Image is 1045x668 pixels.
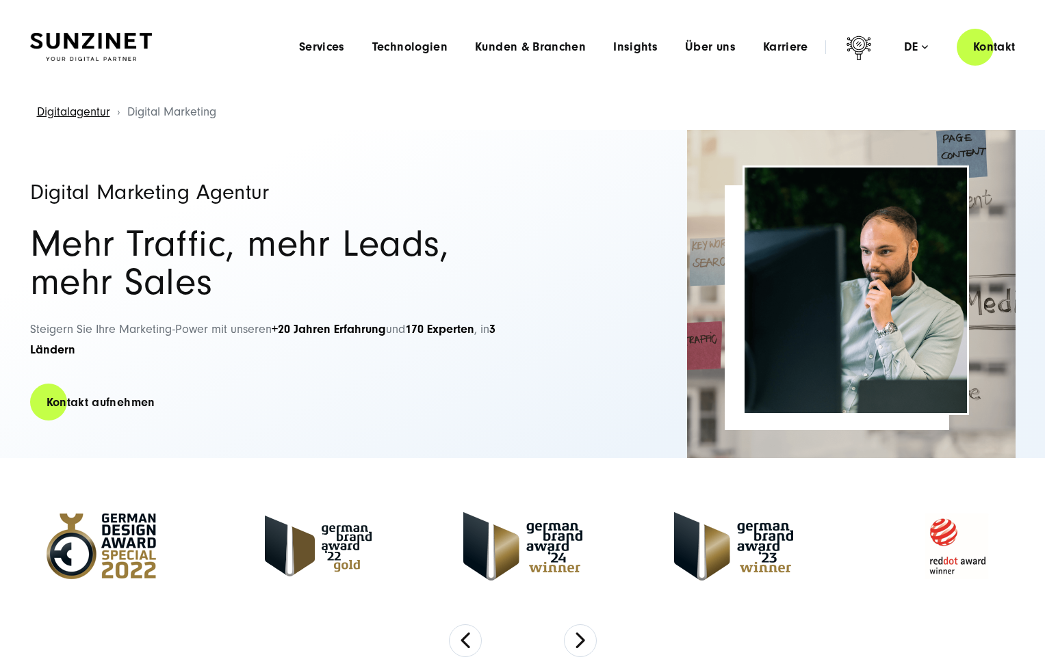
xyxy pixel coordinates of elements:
img: Full-Service Digitalagentur SUNZINET - Digital Marketing [745,168,967,413]
strong: 170 Experten [405,322,474,336]
h2: Mehr Traffic, mehr Leads, mehr Sales [30,225,509,302]
img: German Brand Award 2022 Gold Winner - Full Service Digitalagentur SUNZINET [265,516,372,576]
a: Kontakt [957,27,1032,66]
a: Kunden & Branchen [475,40,586,54]
span: Steigern Sie Ihre Marketing-Power mit unseren und , in [30,322,495,358]
div: de [904,40,928,54]
a: Services [299,40,345,54]
img: SUNZINET Full Service Digital Agentur [30,33,152,62]
img: Full-Service Digitalagentur SUNZINET - Digital Marketing_2 [687,130,1016,458]
strong: +20 Jahren Erfahrung [272,322,386,336]
a: Insights [613,40,658,54]
a: Kontakt aufnehmen [30,383,172,422]
span: Digital Marketing [127,105,216,119]
a: Technologien [372,40,448,54]
a: Digitalagentur [37,105,110,119]
a: Karriere [763,40,808,54]
h1: Digital Marketing Agentur [30,181,509,203]
img: German Brand Award 2023 Winner - Full Service digital agentur SUNZINET [674,512,793,580]
img: German-Brand-Award - Full Service digital agentur SUNZINET [463,512,582,580]
a: Über uns [685,40,736,54]
button: Next [564,624,597,657]
img: Reddot Award Winner - Full Service Digitalagentur SUNZINET [885,505,1029,587]
button: Previous [449,624,482,657]
img: German Design Award Speacial - Full Service Digitalagentur SUNZINET [29,505,173,587]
